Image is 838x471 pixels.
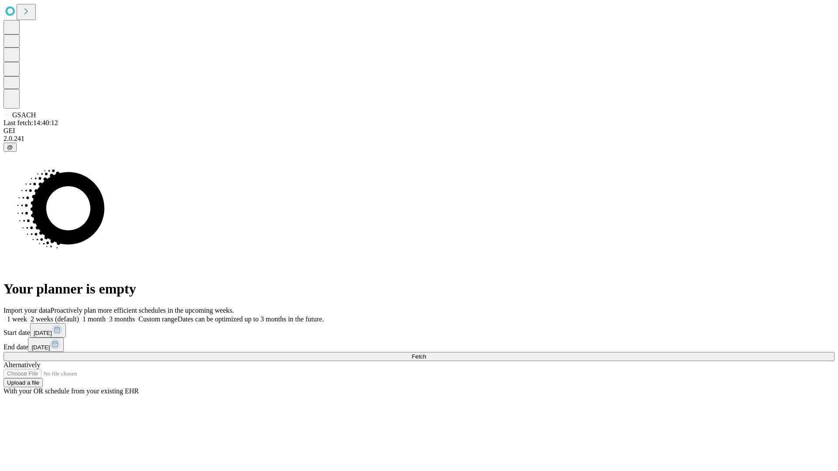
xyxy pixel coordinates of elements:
[3,387,139,395] span: With your OR schedule from your existing EHR
[109,315,135,323] span: 3 months
[31,344,50,351] span: [DATE]
[31,315,79,323] span: 2 weeks (default)
[3,352,835,361] button: Fetch
[82,315,106,323] span: 1 month
[7,144,13,150] span: @
[3,338,835,352] div: End date
[3,143,17,152] button: @
[3,281,835,297] h1: Your planner is empty
[3,119,58,126] span: Last fetch: 14:40:12
[30,323,66,338] button: [DATE]
[412,353,426,360] span: Fetch
[51,307,234,314] span: Proactively plan more efficient schedules in the upcoming weeks.
[3,361,40,369] span: Alternatively
[3,127,835,135] div: GEI
[28,338,64,352] button: [DATE]
[3,378,43,387] button: Upload a file
[138,315,177,323] span: Custom range
[7,315,27,323] span: 1 week
[3,135,835,143] div: 2.0.241
[12,111,36,119] span: GSACH
[178,315,324,323] span: Dates can be optimized up to 3 months in the future.
[34,330,52,336] span: [DATE]
[3,307,51,314] span: Import your data
[3,323,835,338] div: Start date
